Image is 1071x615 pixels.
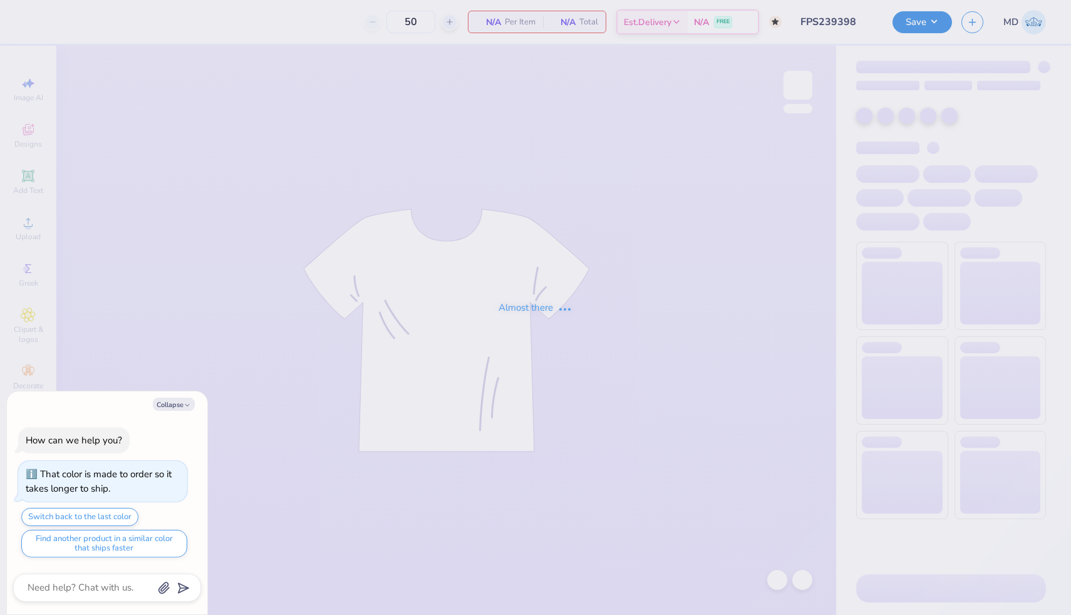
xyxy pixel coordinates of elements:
div: Almost there [499,301,572,315]
button: Find another product in a similar color that ships faster [21,530,187,557]
button: Collapse [153,398,195,411]
button: Switch back to the last color [21,508,138,526]
div: How can we help you? [26,434,122,447]
div: That color is made to order so it takes longer to ship. [26,468,172,495]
